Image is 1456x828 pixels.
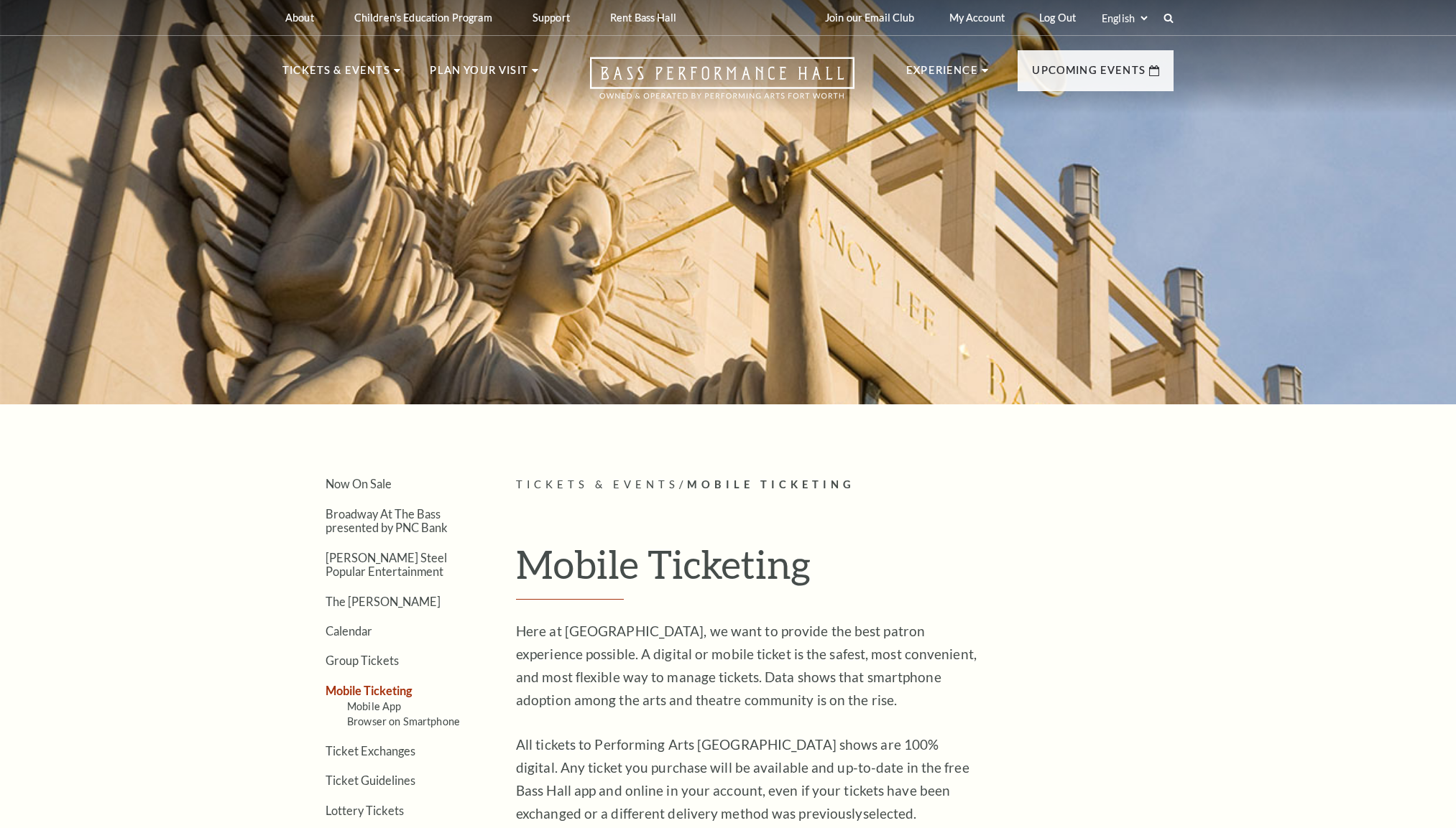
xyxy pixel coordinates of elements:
a: Group Tickets [326,653,399,667]
p: Experience [906,62,978,88]
a: Broadway At The Bass presented by PNC Bank [326,507,448,534]
p: Rent Bass Hall [610,11,676,24]
a: Mobile App [347,700,401,712]
p: Upcoming Events [1032,62,1146,88]
p: Here at [GEOGRAPHIC_DATA], we want to provide the best patron experience possible. A digital or m... [516,620,983,712]
span: Tickets & Events [516,478,679,490]
a: Ticket Guidelines [326,773,415,787]
a: The [PERSON_NAME] [326,595,441,608]
p: / [516,476,1174,494]
a: Lottery Tickets [326,804,404,817]
p: Plan Your Visit [430,62,528,88]
p: About [285,11,314,24]
p: selected. [516,733,983,825]
select: Select: [1099,11,1150,25]
p: Support [533,11,570,24]
a: [PERSON_NAME] Steel Popular Entertainment [326,551,447,578]
span: Mobile Ticketing [687,478,855,490]
a: Now On Sale [326,477,392,490]
a: Calendar [326,624,372,638]
h1: Mobile Ticketing [516,541,1174,600]
a: Mobile Ticketing [326,684,413,697]
span: All tickets to Performing Arts [GEOGRAPHIC_DATA] shows are 100% digital. Any ticket you purchase ... [516,736,969,822]
a: Ticket Exchanges [326,744,415,758]
p: Children's Education Program [354,11,492,24]
p: Tickets & Events [282,62,390,88]
a: Browser on Smartphone [347,715,460,727]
